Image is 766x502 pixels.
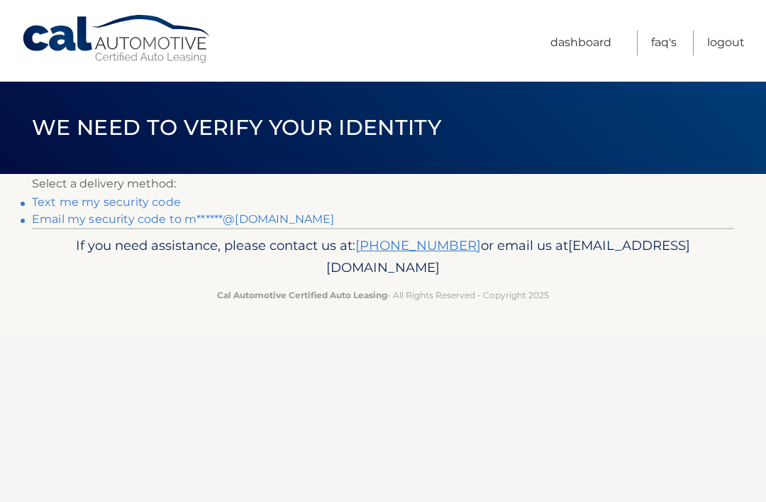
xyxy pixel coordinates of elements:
a: Text me my security code [32,195,181,209]
a: Email my security code to m******@[DOMAIN_NAME] [32,212,335,226]
a: FAQ's [651,31,677,55]
a: [PHONE_NUMBER] [355,237,481,253]
strong: Cal Automotive Certified Auto Leasing [217,290,387,300]
p: Select a delivery method: [32,174,734,194]
a: Cal Automotive [21,14,213,65]
a: Logout [707,31,745,55]
p: - All Rights Reserved - Copyright 2025 [53,288,713,302]
p: If you need assistance, please contact us at: or email us at [53,234,713,280]
a: Dashboard [550,31,611,55]
span: We need to verify your identity [32,114,441,141]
